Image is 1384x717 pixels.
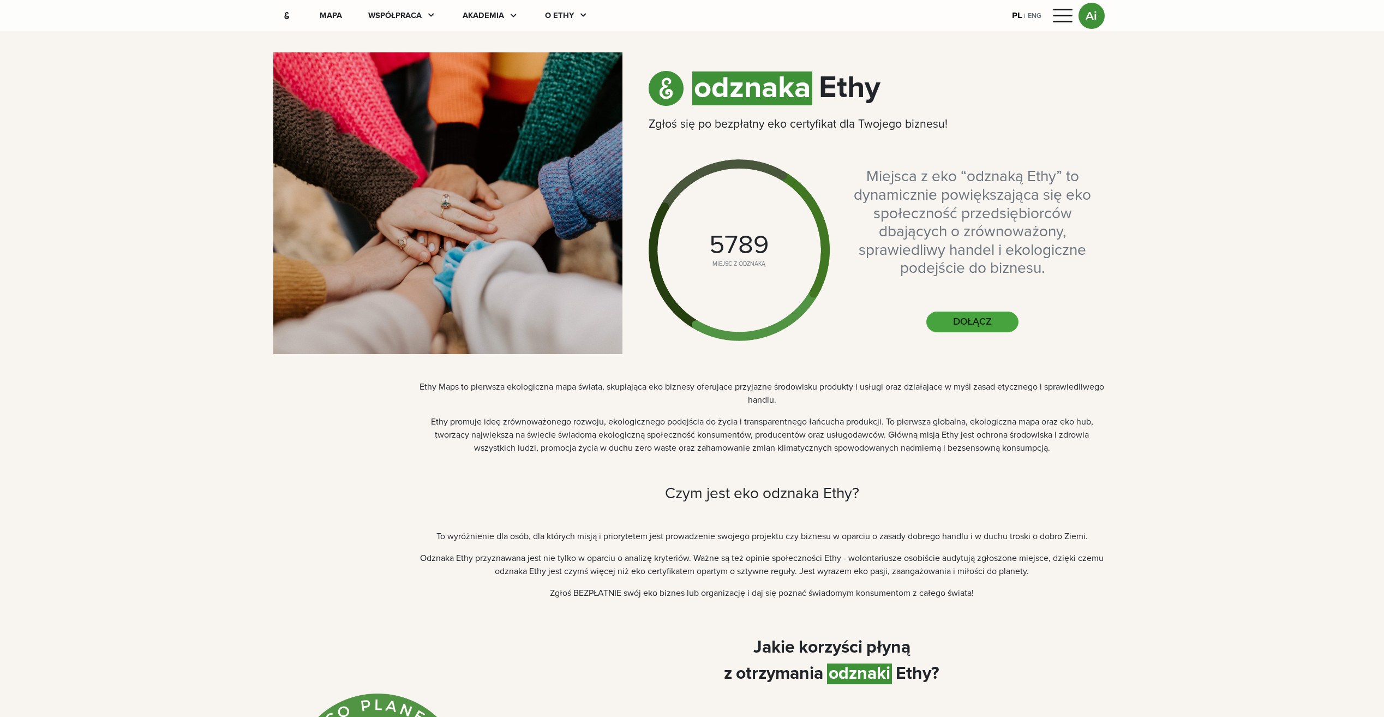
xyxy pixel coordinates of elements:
[732,665,736,683] span: |
[795,639,799,656] span: |
[896,665,931,683] span: Ethy
[649,71,684,106] img: logo_e.png
[812,73,819,104] span: |
[665,486,859,501] span: Czym jest eko odznaka Ethy?
[692,71,812,105] span: odznaka
[420,552,1105,578] p: Odznaka Ethy przyznawana jest nie tylko w oparciu o analizę kryteriów. Ważne są też opinie społec...
[819,73,880,104] span: Ethy
[799,639,862,656] span: korzyści
[368,10,422,22] div: współpraca
[892,665,896,683] span: |
[823,665,827,683] span: |
[724,665,732,683] span: z
[712,260,765,268] div: MIEJSC Z ODZNAKĄ
[1028,9,1041,21] div: ENG
[926,312,1018,332] button: DOŁĄCZ
[1079,3,1105,29] button: Ai
[463,10,504,22] div: akademia
[736,665,823,683] span: otrzymania
[931,665,939,683] span: ?
[642,116,1109,133] div: Zgłoś się po bezpłatny eko certyfikat dla Twojego biznesu!
[854,169,1091,276] span: Miejsca z eko “odznaką Ethy” to dynamicznie powiększająca się eko społeczność przedsiębiorców dba...
[862,639,866,656] span: |
[827,664,892,684] span: odznaki
[320,10,342,22] div: mapa
[709,232,769,260] div: 5789
[1022,11,1028,21] div: |
[753,639,795,656] span: Jakie
[545,10,574,22] div: O ethy
[420,530,1105,543] p: To wyróżnienie dla osób, dla których misją i priorytetem jest prowadzenie swojego projektu czy bi...
[431,417,1093,452] span: Ethy promuje ideę zrównoważonego rozwoju, ekologicznego podejścia do życia i transparentnego łańc...
[420,587,1105,600] p: Zgłoś BEZPŁATNIE swój eko biznes lub organizację i daj się poznać świadomym konsumentom z całego ...
[866,639,910,656] span: płyną
[280,9,293,22] img: ethy-logo
[420,383,1104,404] span: Ethy Maps to pierwsza ekologiczna mapa świata, skupiająca eko biznesy oferujące przyjazne środowi...
[1012,10,1022,21] div: PL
